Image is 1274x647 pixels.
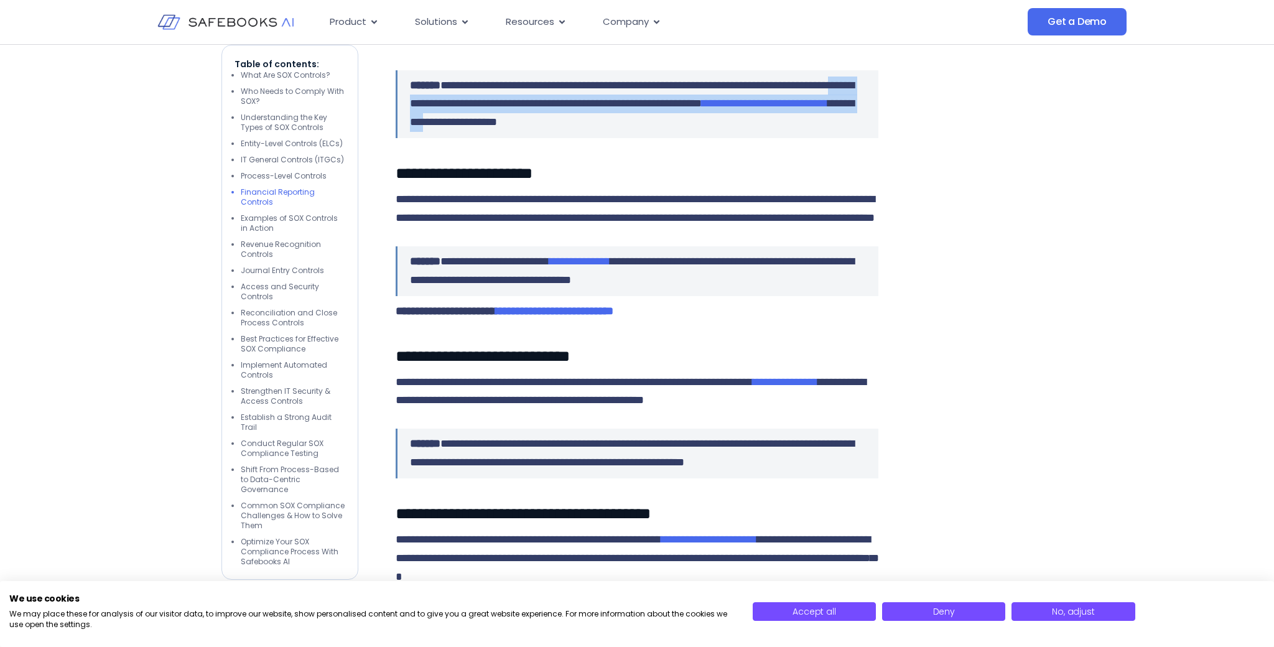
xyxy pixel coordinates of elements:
[241,240,345,259] li: Revenue Recognition Controls
[241,187,345,207] li: Financial Reporting Controls
[9,593,734,604] h2: We use cookies
[241,360,345,380] li: Implement Automated Controls
[1052,605,1094,618] span: No, adjust
[241,155,345,165] li: IT General Controls (ITGCs)
[241,113,345,133] li: Understanding the Key Types of SOX Controls
[320,10,903,34] div: Menu Toggle
[241,213,345,233] li: Examples of SOX Controls in Action
[415,15,457,29] span: Solutions
[241,439,345,458] li: Conduct Regular SOX Compliance Testing
[241,412,345,432] li: Establish a Strong Audit Trail
[241,266,345,276] li: Journal Entry Controls
[241,334,345,354] li: Best Practices for Effective SOX Compliance
[9,609,734,630] p: We may place these for analysis of our visitor data, to improve our website, show personalised co...
[241,70,345,80] li: What Are SOX Controls?
[241,537,345,567] li: Optimize Your SOX Compliance Process With Safebooks AI
[320,10,903,34] nav: Menu
[241,386,345,406] li: Strengthen IT Security & Access Controls
[933,605,955,618] span: Deny
[241,86,345,106] li: Who Needs to Comply With SOX?
[235,58,345,70] p: Table of contents:
[603,15,649,29] span: Company
[1028,8,1127,35] a: Get a Demo
[1011,602,1135,621] button: Adjust cookie preferences
[330,15,366,29] span: Product
[241,139,345,149] li: Entity-Level Controls (ELCs)
[882,602,1005,621] button: Deny all cookies
[793,605,835,618] span: Accept all
[241,501,345,531] li: Common SOX Compliance Challenges & How to Solve Them
[1048,16,1107,28] span: Get a Demo
[241,171,345,181] li: Process-Level Controls
[241,308,345,328] li: Reconciliation and Close Process Controls
[506,15,554,29] span: Resources
[241,282,345,302] li: Access and Security Controls
[753,602,876,621] button: Accept all cookies
[241,465,345,495] li: Shift From Process-Based to Data-Centric Governance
